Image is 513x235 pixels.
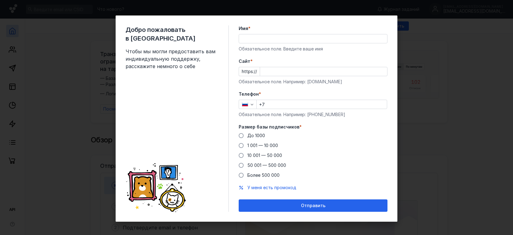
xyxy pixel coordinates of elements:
span: 1 001 — 10 000 [247,143,278,148]
button: У меня есть промокод [247,185,296,191]
span: Телефон [239,91,259,97]
span: 50 001 — 500 000 [247,163,286,168]
div: Обязательное поле. Например: [DOMAIN_NAME] [239,79,387,85]
span: Размер базы подписчиков [239,124,299,130]
span: Cайт [239,58,250,64]
span: Добро пожаловать в [GEOGRAPHIC_DATA] [126,25,219,43]
span: 10 001 — 50 000 [247,153,282,158]
span: До 1000 [247,133,265,138]
span: Отправить [301,203,325,208]
span: Чтобы мы могли предоставить вам индивидуальную поддержку, расскажите немного о себе [126,48,219,70]
span: У меня есть промокод [247,185,296,190]
button: Отправить [239,199,387,212]
span: Имя [239,25,248,32]
div: Обязательное поле. Введите ваше имя [239,46,387,52]
span: Более 500 000 [247,172,280,178]
div: Обязательное поле. Например: [PHONE_NUMBER] [239,111,387,118]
